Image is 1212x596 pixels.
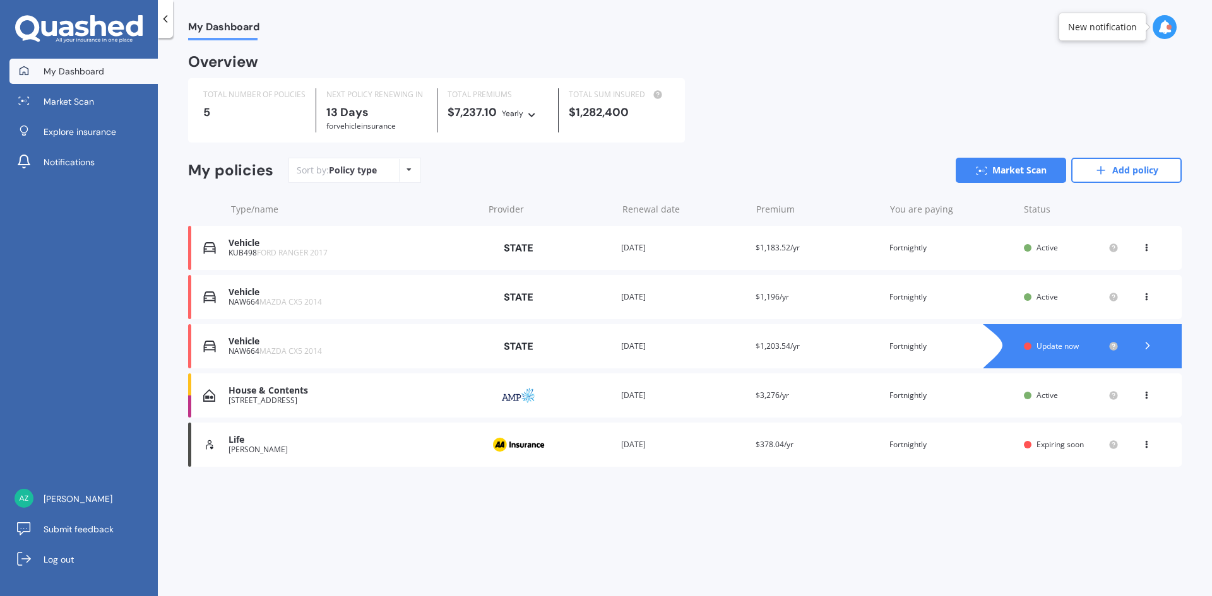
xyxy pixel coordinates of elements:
[448,88,548,101] div: TOTAL PREMIUMS
[326,120,396,131] span: for Vehicle insurance
[257,247,328,258] span: FORD RANGER 2017
[889,340,1014,353] div: Fortnightly
[621,242,746,254] div: [DATE]
[9,89,158,114] a: Market Scan
[889,291,1014,303] div: Fortnightly
[756,203,880,216] div: Premium
[622,203,746,216] div: Renewal date
[1024,203,1119,216] div: Status
[9,119,158,144] a: Explore insurance
[489,203,612,216] div: Provider
[229,445,477,454] div: [PERSON_NAME]
[44,156,95,168] span: Notifications
[487,335,550,358] img: State
[502,107,523,120] div: Yearly
[9,517,158,542] a: Submit feedback
[203,106,306,119] div: 5
[487,383,550,407] img: AMP
[569,88,669,101] div: TOTAL SUM INSURED
[44,553,74,566] span: Log out
[9,486,158,511] a: [PERSON_NAME]
[229,336,477,347] div: Vehicle
[487,286,550,308] img: State
[621,340,746,353] div: [DATE]
[203,242,216,254] img: Vehicle
[621,291,746,303] div: [DATE]
[9,547,158,572] a: Log out
[621,389,746,402] div: [DATE]
[889,242,1014,254] div: Fortnightly
[188,21,259,38] span: My Dashboard
[44,493,112,505] span: [PERSON_NAME]
[756,439,793,450] span: $378.04/yr
[188,56,258,68] div: Overview
[203,291,216,303] img: Vehicle
[203,340,216,353] img: Vehicle
[569,106,669,119] div: $1,282,400
[889,438,1014,451] div: Fortnightly
[9,59,158,84] a: My Dashboard
[15,489,33,508] img: 6868cb4ea528f52cd62a80b78143973d
[889,389,1014,402] div: Fortnightly
[203,438,216,451] img: Life
[756,291,789,302] span: $1,196/yr
[1071,158,1182,183] a: Add policy
[229,347,477,356] div: NAW664
[1037,291,1058,302] span: Active
[1037,439,1084,450] span: Expiring soon
[44,523,114,535] span: Submit feedback
[756,242,800,253] span: $1,183.52/yr
[229,435,477,445] div: Life
[756,390,789,400] span: $3,276/yr
[329,164,377,177] div: Policy type
[259,296,322,307] span: MAZDA CX5 2014
[487,433,550,457] img: AA
[1037,242,1058,253] span: Active
[326,105,369,120] b: 13 Days
[259,346,322,356] span: MAZDA CX5 2014
[229,385,477,396] div: House & Contents
[1068,21,1137,33] div: New notification
[44,126,116,138] span: Explore insurance
[297,164,377,177] div: Sort by:
[188,161,273,180] div: My policies
[890,203,1014,216] div: You are paying
[203,389,215,402] img: House & Contents
[487,237,550,259] img: State
[9,149,158,175] a: Notifications
[203,88,306,101] div: TOTAL NUMBER OF POLICIES
[229,248,477,257] div: KUB498
[326,88,427,101] div: NEXT POLICY RENEWING IN
[1037,390,1058,400] span: Active
[448,106,548,120] div: $7,237.10
[621,438,746,451] div: [DATE]
[229,298,477,307] div: NAW664
[44,65,104,78] span: My Dashboard
[756,341,800,351] span: $1,203.54/yr
[44,95,94,108] span: Market Scan
[229,287,477,298] div: Vehicle
[956,158,1066,183] a: Market Scan
[1037,341,1079,351] span: Update now
[231,203,478,216] div: Type/name
[229,396,477,405] div: [STREET_ADDRESS]
[229,238,477,248] div: Vehicle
